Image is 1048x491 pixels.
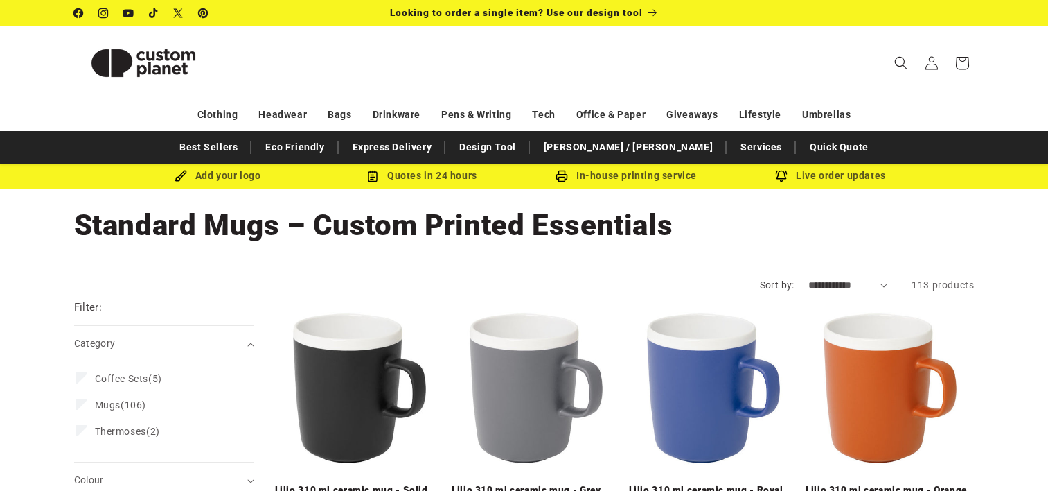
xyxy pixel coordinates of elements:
[74,32,213,94] img: Custom Planet
[95,372,162,385] span: (5)
[74,338,116,349] span: Category
[69,26,217,99] a: Custom Planet
[912,279,974,291] span: 113 products
[373,103,420,127] a: Drinkware
[760,279,794,291] label: Sort by:
[258,135,331,160] a: Eco Friendly
[441,103,511,127] a: Pens & Writing
[320,167,524,184] div: Quotes in 24 hours
[172,135,245,160] a: Best Sellers
[95,399,146,411] span: (106)
[537,135,720,160] a: [PERSON_NAME] / [PERSON_NAME]
[739,103,781,127] a: Lifestyle
[74,474,104,485] span: Colour
[886,48,916,78] summary: Search
[803,135,876,160] a: Quick Quote
[74,326,254,361] summary: Category (0 selected)
[328,103,351,127] a: Bags
[197,103,238,127] a: Clothing
[95,425,160,438] span: (2)
[95,426,146,437] span: Thermoses
[532,103,555,127] a: Tech
[666,103,718,127] a: Giveaways
[390,7,643,18] span: Looking to order a single item? Use our design tool
[116,167,320,184] div: Add your logo
[734,135,789,160] a: Services
[74,207,975,244] h1: Standard Mugs – Custom Printed Essentials
[576,103,646,127] a: Office & Paper
[95,399,121,411] span: Mugs
[524,167,729,184] div: In-house printing service
[729,167,933,184] div: Live order updates
[175,170,187,182] img: Brush Icon
[452,135,523,160] a: Design Tool
[775,170,788,182] img: Order updates
[74,300,103,316] h2: Filter:
[95,373,149,384] span: Coffee Sets
[258,103,307,127] a: Headwear
[346,135,439,160] a: Express Delivery
[556,170,568,182] img: In-house printing
[366,170,379,182] img: Order Updates Icon
[802,103,851,127] a: Umbrellas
